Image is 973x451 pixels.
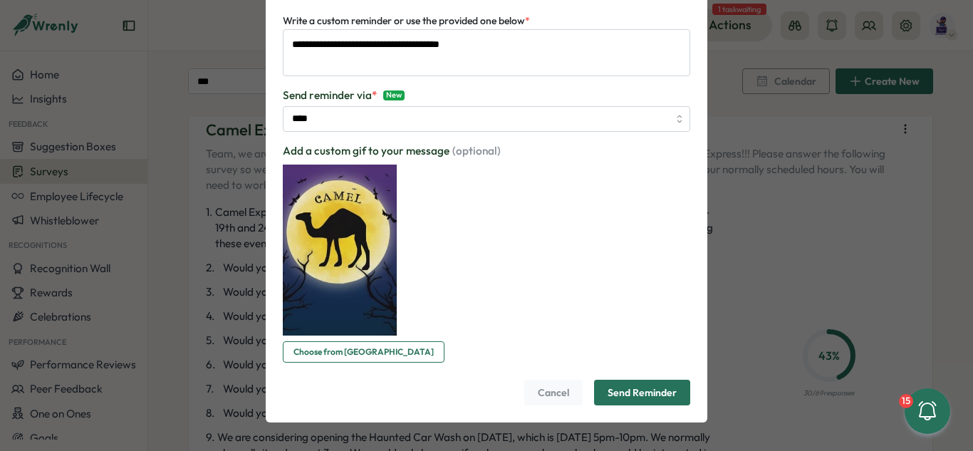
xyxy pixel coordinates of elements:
span: Send Reminder [608,380,677,405]
button: Choose from [GEOGRAPHIC_DATA] [283,341,444,363]
span: New [383,90,405,100]
p: Add a custom gif to your message [283,143,501,159]
button: Cancel [524,380,583,405]
div: 15 [899,394,913,408]
img: reminder gif [283,165,397,336]
span: Send reminder via [283,88,378,103]
span: Choose from [GEOGRAPHIC_DATA] [293,342,434,362]
button: 15 [905,388,950,434]
button: Send Reminder [594,380,690,405]
span: Cancel [538,380,569,405]
span: (optional) [449,144,501,157]
label: Write a custom reminder or use the provided one below [283,14,530,29]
